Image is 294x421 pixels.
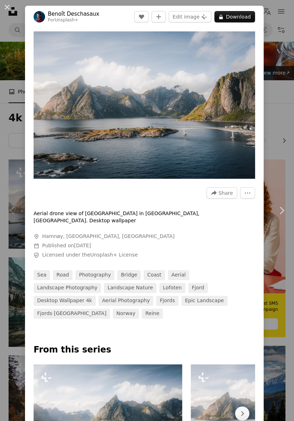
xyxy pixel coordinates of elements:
a: fjord [188,283,208,293]
a: a large body of water surrounded by mountains [34,410,182,417]
button: Share this image [206,187,237,199]
button: Zoom in on this image [34,31,255,179]
a: Unsplash+ License [90,252,138,258]
a: sea [34,270,50,280]
div: For [48,17,99,23]
button: Download [214,11,255,22]
p: From this series [34,344,255,356]
a: reine [142,309,163,319]
a: fjords [GEOGRAPHIC_DATA] [34,309,110,319]
span: Published on [42,243,91,248]
a: bridge [117,270,141,280]
a: landscape photography [34,283,101,293]
button: Edit image [169,11,211,22]
a: photography [75,270,114,280]
a: aerial photography [99,296,154,306]
button: Add to Collection [151,11,166,22]
button: More Actions [240,187,255,199]
button: Like [134,11,149,22]
a: Next [269,176,294,245]
time: November 10, 2022 at 1:52:19 AM CST [74,243,91,248]
a: aerial [168,270,189,280]
span: Licensed under the [42,252,138,259]
img: Go to Benoît Deschasaux's profile [34,11,45,22]
a: norway [113,309,139,319]
a: Unsplash+ [55,17,78,22]
img: a large body of water surrounded by mountains [34,31,255,179]
a: lofoten [159,283,185,293]
a: fjords [156,296,178,306]
a: landscape nature [104,283,156,293]
span: Hamnøy, [GEOGRAPHIC_DATA], [GEOGRAPHIC_DATA] [42,233,175,240]
span: Share [219,188,233,198]
a: road [53,270,73,280]
p: Aerial drone view of [GEOGRAPHIC_DATA] in [GEOGRAPHIC_DATA], [GEOGRAPHIC_DATA]. Desktop wallpaper [34,210,248,224]
button: scroll list to the right [235,406,249,421]
a: Benoît Deschasaux [48,10,99,17]
a: desktop wallpaper 4k [34,296,96,306]
a: coast [144,270,165,280]
a: epic landscape [181,296,228,306]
